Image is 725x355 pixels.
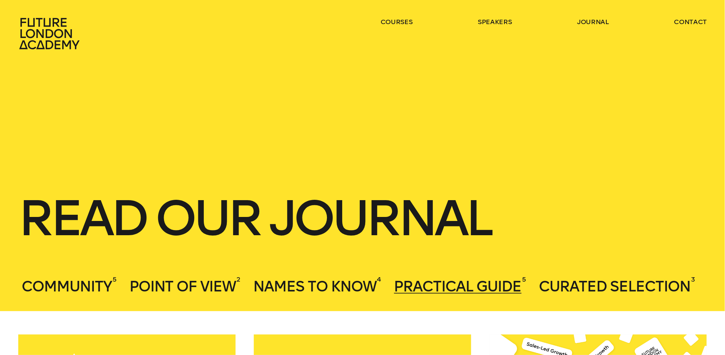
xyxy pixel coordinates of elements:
sup: 3 [691,275,695,284]
a: speakers [478,18,512,26]
a: journal [577,18,609,26]
span: Practical Guide [394,278,522,295]
span: Names to Know [253,278,377,295]
sup: 2 [237,275,241,284]
span: community [22,278,112,295]
sup: 4 [377,275,382,284]
span: Point of View [129,278,236,295]
sup: 5 [112,275,117,284]
span: Curated Selection [539,278,691,295]
a: courses [381,18,413,26]
sup: 5 [522,275,526,284]
a: contact [674,18,707,26]
h1: Read our journal [18,194,707,243]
